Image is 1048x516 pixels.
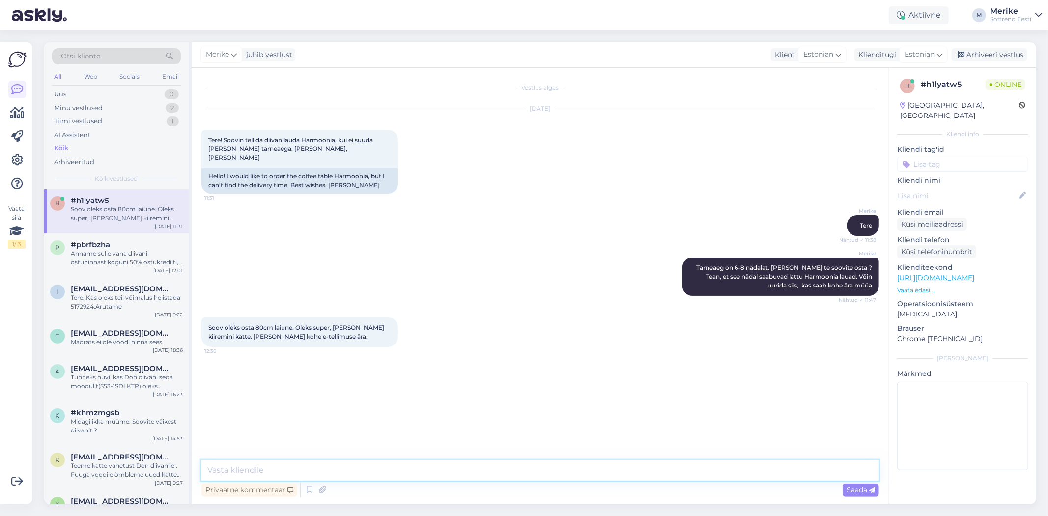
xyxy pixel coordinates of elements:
span: Nähtud ✓ 11:47 [839,296,876,304]
div: Web [82,70,99,83]
div: juhib vestlust [242,50,292,60]
div: Aktiivne [889,6,949,24]
span: a [56,368,60,375]
span: Online [986,79,1025,90]
div: Kõik [54,143,68,153]
input: Lisa tag [897,157,1028,172]
div: Arhiveeritud [54,157,94,167]
div: [DATE] 9:22 [155,311,183,318]
span: Otsi kliente [61,51,100,61]
div: Teeme katte vahetust Don diivanile . Fuuga voodile õmbleme uued katted. Peaksite salongi tulema j... [71,461,183,479]
div: Vestlus algas [201,84,879,92]
p: Kliendi tag'id [897,144,1028,155]
div: Soov oleks osta 80cm laiune. Oleks super, [PERSON_NAME] kiiremini kätte. [PERSON_NAME] kohe e-tel... [71,205,183,223]
span: Tere [860,222,872,229]
div: Hello! I would like to order the coffee table Harmoonia, but I can't find the delivery time. Best... [201,168,398,194]
div: Tunneks huvi, kas Don diivani seda moodulit(S53-1SDLKTR) oleks võimalik tellida ka natuke, st 40-... [71,373,183,391]
span: #khmzmgsb [71,408,119,417]
span: h [905,82,910,89]
div: # h1lyatw5 [921,79,986,90]
span: t [56,332,59,340]
span: i [57,288,58,295]
span: Merike [206,49,229,60]
p: Operatsioonisüsteem [897,299,1028,309]
span: Estonian [905,49,935,60]
span: iuliia.liubchenko@pg.edu.ee [71,285,173,293]
span: 11:31 [204,194,241,201]
span: Saada [847,486,875,494]
p: Chrome [TECHNICAL_ID] [897,334,1028,344]
div: [DATE] 12:01 [153,267,183,274]
div: Minu vestlused [54,103,103,113]
div: Klienditugi [854,50,896,60]
div: [DATE] 9:27 [155,479,183,487]
p: [MEDICAL_DATA] [897,309,1028,319]
div: Tere. Kas oleks teil võimalus helistada 5172924.Arutame [71,293,183,311]
div: Arhiveeri vestlus [952,48,1027,61]
span: k [56,500,60,508]
span: Soov oleks osta 80cm laiune. Oleks super, [PERSON_NAME] kiiremini kätte. [PERSON_NAME] kohe e-tel... [208,324,386,340]
div: Kliendi info [897,130,1028,139]
span: Nähtud ✓ 11:38 [839,236,876,244]
span: k [56,456,60,463]
div: [DATE] 11:31 [155,223,183,230]
p: Klienditeekond [897,262,1028,273]
div: Email [160,70,181,83]
div: [GEOGRAPHIC_DATA], [GEOGRAPHIC_DATA] [900,100,1019,121]
div: [DATE] 14:53 [152,435,183,442]
span: #pbrfbzha [71,240,110,249]
span: Kõik vestlused [95,174,138,183]
div: 2 [166,103,179,113]
a: [URL][DOMAIN_NAME] [897,273,974,282]
div: Tiimi vestlused [54,116,102,126]
p: Kliendi telefon [897,235,1028,245]
span: Estonian [803,49,833,60]
p: Vaata edasi ... [897,286,1028,295]
p: Kliendi email [897,207,1028,218]
div: [DATE] 16:23 [153,391,183,398]
p: Kliendi nimi [897,175,1028,186]
div: M [972,8,986,22]
span: p [56,244,60,251]
p: Märkmed [897,369,1028,379]
div: Privaatne kommentaar [201,484,297,497]
div: Midagi ikka müüme. Soovite väikest diivanit ? [71,417,183,435]
input: Lisa nimi [898,190,1017,201]
span: Tere! Soovin tellida diivanilauda Harmoonia, kui ei suuda [PERSON_NAME] tarneaega. [PERSON_NAME],... [208,136,374,161]
a: MerikeSoftrend Eesti [990,7,1042,23]
div: 0 [165,89,179,99]
span: Tarneaeg on 6-8 nädalat. [PERSON_NAME] te soovite osta ? Tean, et see nädal saabuvad lattu Harmoo... [696,264,874,289]
div: Merike [990,7,1031,15]
div: 1 / 3 [8,240,26,249]
div: All [52,70,63,83]
div: Socials [117,70,142,83]
span: Merike [839,250,876,257]
span: h [55,200,60,207]
span: 12:36 [204,347,241,355]
p: Brauser [897,323,1028,334]
span: Merike [839,207,876,215]
div: Vaata siia [8,204,26,249]
img: Askly Logo [8,50,27,69]
span: krissu392@hotmail.com [71,497,173,506]
div: [PERSON_NAME] [897,354,1028,363]
div: Uus [54,89,66,99]
span: airaalunurm@gmail.com [71,364,173,373]
div: Klient [771,50,795,60]
div: 1 [167,116,179,126]
div: [DATE] 18:36 [153,346,183,354]
div: Softrend Eesti [990,15,1031,23]
div: [DATE] [201,104,879,113]
div: Küsi meiliaadressi [897,218,967,231]
div: Küsi telefoninumbrit [897,245,976,258]
div: Anname sulle vana diivani ostuhinnast koguni 50% ostukrediiti, [PERSON_NAME] kasutada uue Softren... [71,249,183,267]
span: k [56,412,60,419]
span: #h1lyatw5 [71,196,109,205]
span: kadribusch@gmail.com [71,453,173,461]
div: AI Assistent [54,130,90,140]
span: tiina.uuetoa@gmail.com [71,329,173,338]
div: Madrats ei ole voodi hinna sees [71,338,183,346]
